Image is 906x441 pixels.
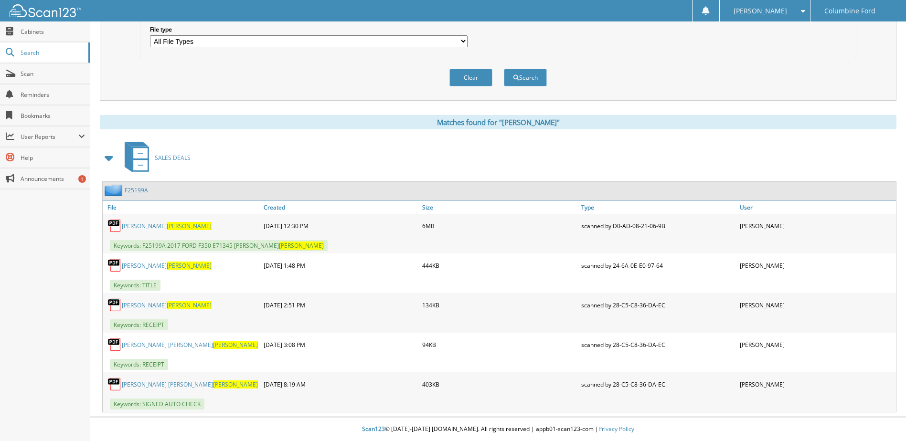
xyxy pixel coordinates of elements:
span: [PERSON_NAME] [213,341,258,349]
span: [PERSON_NAME] [167,301,212,309]
span: Keywords: TITLE [110,280,160,291]
span: Cabinets [21,28,85,36]
div: [PERSON_NAME] [737,216,896,235]
span: [PERSON_NAME] [167,262,212,270]
a: F25199A [125,186,148,194]
a: [PERSON_NAME][PERSON_NAME] [122,262,212,270]
div: [PERSON_NAME] [737,335,896,354]
div: scanned by 24-6A-0E-E0-97-64 [579,256,737,275]
div: [DATE] 1:48 PM [261,256,420,275]
div: [DATE] 8:19 AM [261,375,420,394]
a: Type [579,201,737,214]
span: Keywords: RECEIPT [110,359,168,370]
div: 134KB [420,295,578,315]
span: Search [21,49,84,57]
div: [DATE] 3:08 PM [261,335,420,354]
label: File type [150,25,468,33]
a: User [737,201,896,214]
button: Search [504,69,547,86]
span: Reminders [21,91,85,99]
div: Matches found for "[PERSON_NAME]" [100,115,896,129]
span: Keywords: SIGNED AUTO CHECK [110,399,204,409]
div: 6MB [420,216,578,235]
div: scanned by 28-C5-C8-36-DA-EC [579,375,737,394]
div: 444KB [420,256,578,275]
span: Scan [21,70,85,78]
span: SALES DEALS [155,154,191,162]
a: [PERSON_NAME] [PERSON_NAME][PERSON_NAME] [122,380,258,388]
div: scanned by D0-AD-08-21-06-9B [579,216,737,235]
a: [PERSON_NAME] [PERSON_NAME][PERSON_NAME] [122,341,258,349]
img: PDF.png [107,258,122,273]
span: Keywords: RECEIPT [110,319,168,330]
a: [PERSON_NAME][PERSON_NAME] [122,301,212,309]
span: Bookmarks [21,112,85,120]
a: Size [420,201,578,214]
div: [PERSON_NAME] [737,375,896,394]
a: [PERSON_NAME][PERSON_NAME] [122,222,212,230]
div: 403KB [420,375,578,394]
div: [DATE] 12:30 PM [261,216,420,235]
span: [PERSON_NAME] [213,380,258,388]
a: SALES DEALS [119,139,191,177]
div: [PERSON_NAME] [737,256,896,275]
div: scanned by 28-C5-C8-36-DA-EC [579,295,737,315]
span: Announcements [21,175,85,183]
span: [PERSON_NAME] [167,222,212,230]
img: PDF.png [107,298,122,312]
a: Created [261,201,420,214]
div: 1 [78,175,86,183]
span: [PERSON_NAME] [279,241,324,250]
span: Scan123 [362,425,385,433]
span: Help [21,154,85,162]
span: Keywords: F25199A 2017 FORD F350 E71345 [PERSON_NAME] [110,240,328,251]
div: © [DATE]-[DATE] [DOMAIN_NAME]. All rights reserved | appb01-scan123-com | [90,418,906,441]
a: File [103,201,261,214]
img: folder2.png [105,184,125,196]
button: Clear [449,69,492,86]
span: User Reports [21,133,78,141]
img: PDF.png [107,219,122,233]
div: scanned by 28-C5-C8-36-DA-EC [579,335,737,354]
span: Columbine Ford [824,8,875,14]
div: 94KB [420,335,578,354]
img: PDF.png [107,377,122,391]
div: [DATE] 2:51 PM [261,295,420,315]
img: PDF.png [107,337,122,352]
div: [PERSON_NAME] [737,295,896,315]
a: Privacy Policy [598,425,634,433]
span: [PERSON_NAME] [734,8,787,14]
img: scan123-logo-white.svg [10,4,81,17]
